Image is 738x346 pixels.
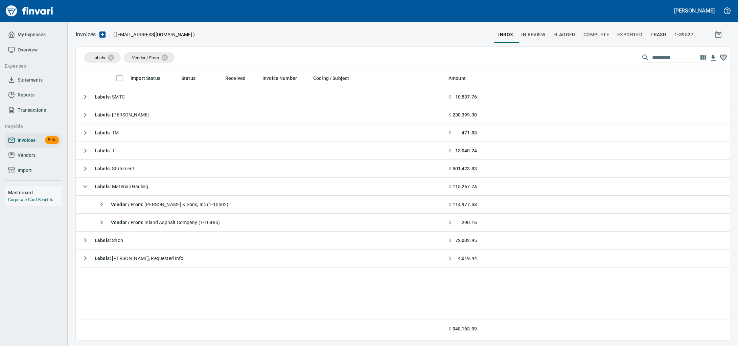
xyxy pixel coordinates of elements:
[181,74,195,82] span: Status
[448,129,451,136] span: $
[95,112,112,117] strong: Labels :
[448,183,451,190] span: $
[453,183,477,190] span: 115,267.74
[95,130,119,135] span: TM
[262,74,297,82] span: Invoice Number
[2,60,59,72] button: Expenses
[708,28,730,41] button: Show invoices within a particular date range
[18,166,32,175] span: Import
[5,122,56,131] span: Payable
[18,151,36,159] span: Vendors
[115,31,193,38] span: [EMAIL_ADDRESS][DOMAIN_NAME]
[8,189,62,196] h6: Mastercard
[448,165,451,172] span: $
[448,325,451,332] span: $
[181,74,204,82] span: Status
[674,30,693,39] span: 1-39527
[95,256,184,261] span: [PERSON_NAME], Requested Info
[95,166,135,171] span: Statement
[672,5,716,16] button: [PERSON_NAME]
[498,30,513,39] span: inbox
[448,201,451,208] span: $
[448,147,451,154] span: $
[448,237,451,244] span: $
[313,74,358,82] span: Coding / Subject
[448,74,475,82] span: Amount
[5,72,62,88] a: Statements
[111,202,229,207] span: [PERSON_NAME] & Sons, Inc (1-10502)
[95,238,123,243] span: Shop
[92,55,105,60] span: Labels
[131,74,160,82] span: Import Status
[18,46,38,54] span: Overview
[718,52,729,63] button: Column choices favorited. Click to reset to default
[453,111,477,118] span: 230,399.30
[18,106,46,114] span: Transactions
[650,30,666,39] span: trash
[18,76,43,84] span: Statements
[5,133,62,148] a: InvoicesBeta
[674,7,715,14] h5: [PERSON_NAME]
[18,136,36,145] span: Invoices
[313,74,349,82] span: Coding / Subject
[95,166,112,171] strong: Labels :
[5,163,62,178] a: Import
[583,30,609,39] span: Complete
[5,27,62,42] a: My Expenses
[225,74,246,82] span: Received
[95,94,125,100] span: SMTC
[111,202,144,207] strong: Vendor / From :
[5,148,62,163] a: Vendors
[76,30,96,39] p: Invoices
[95,148,112,153] strong: Labels :
[84,52,121,63] div: Labels
[462,219,477,226] span: 290.16
[462,129,477,136] span: 471.83
[76,30,96,39] nav: breadcrumb
[448,74,466,82] span: Amount
[453,201,477,208] span: 114,977.58
[132,55,159,60] span: Vendor / From
[2,120,59,133] button: Payable
[5,62,56,70] span: Expenses
[5,103,62,118] a: Transactions
[453,165,477,172] span: 501,423.83
[109,31,195,38] p: ( )
[448,255,451,262] span: $
[45,136,59,144] span: Beta
[95,238,112,243] strong: Labels :
[448,111,451,118] span: $
[458,255,477,262] span: 4,019.44
[453,325,477,332] span: 948,163.09
[95,256,112,261] strong: Labels :
[95,94,112,100] strong: Labels :
[4,3,55,19] img: Finvari
[95,184,148,189] span: Material/Hauling
[225,74,254,82] span: Received
[95,130,112,135] strong: Labels :
[18,91,34,99] span: Reports
[455,147,477,154] span: 13,040.24
[5,42,62,58] a: Overview
[5,87,62,103] a: Reports
[95,112,149,117] span: [PERSON_NAME]
[708,53,718,63] button: Download table
[448,219,451,226] span: $
[95,148,118,153] span: TT
[123,52,175,63] div: Vendor / From
[455,93,477,100] span: 10,537.76
[617,30,642,39] span: Exported
[698,52,708,63] button: Choose columns to display
[95,184,112,189] strong: Labels :
[111,220,220,225] span: Inland Asphalt Company (1-10486)
[521,30,545,39] span: In Review
[111,220,144,225] strong: Vendor / From :
[448,93,451,100] span: $
[455,237,477,244] span: 73,002.95
[553,30,575,39] span: Flagged
[8,197,53,202] a: Corporate Card Benefits
[262,74,306,82] span: Invoice Number
[18,30,46,39] span: My Expenses
[131,74,169,82] span: Import Status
